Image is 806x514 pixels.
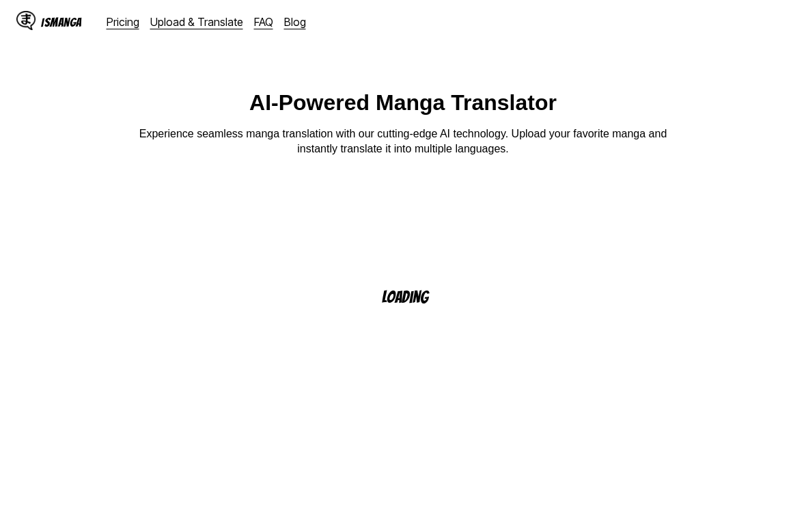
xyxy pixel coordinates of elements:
[16,11,107,33] a: IsManga LogoIsManga
[382,288,446,306] p: Loading
[249,90,557,116] h1: AI-Powered Manga Translator
[107,15,139,29] a: Pricing
[16,11,36,30] img: IsManga Logo
[130,126,676,157] p: Experience seamless manga translation with our cutting-edge AI technology. Upload your favorite m...
[284,15,306,29] a: Blog
[254,15,273,29] a: FAQ
[150,15,243,29] a: Upload & Translate
[41,16,82,29] div: IsManga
